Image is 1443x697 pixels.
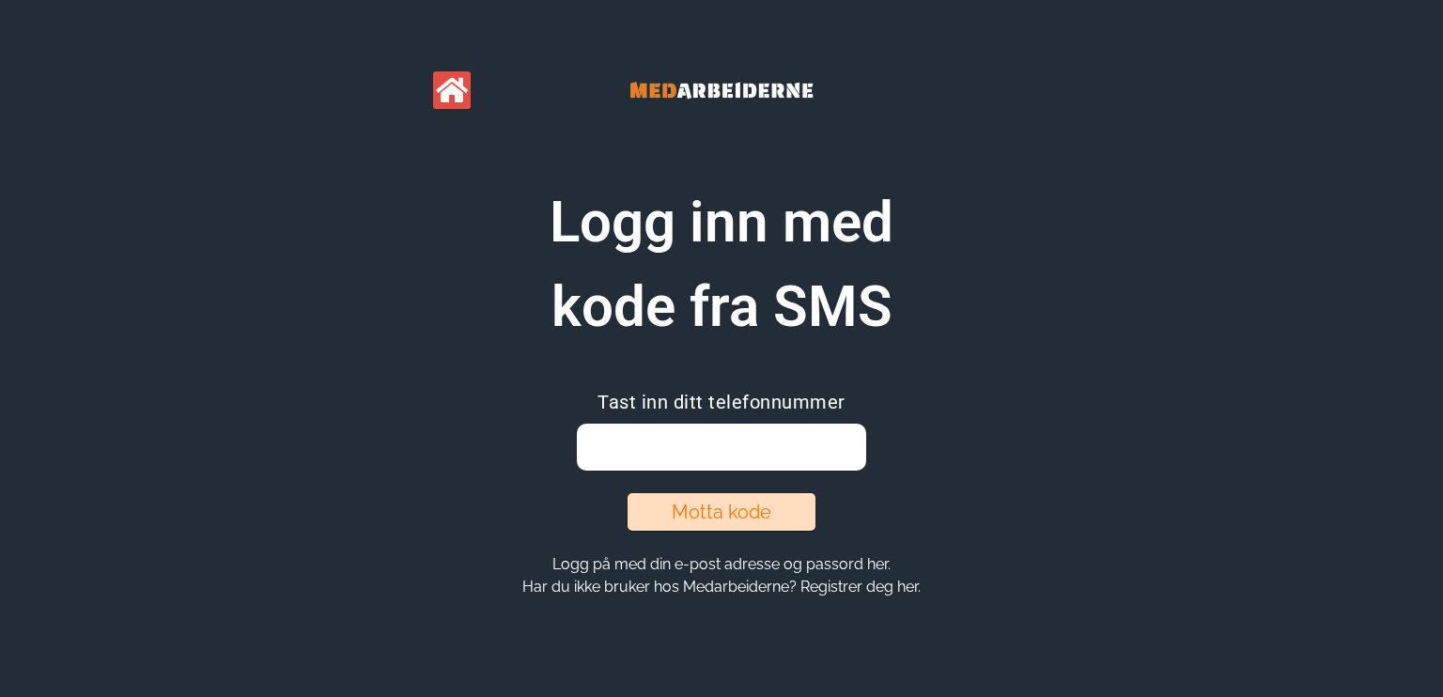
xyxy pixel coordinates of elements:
button: Har du ikke bruker hos Medarbeiderne? Registrer deg her. [517,577,926,596]
span: Tast inn ditt telefonnummer [597,391,846,413]
button: Logg på med din e-post adresse og passord her. [547,554,896,574]
button: Motta kode [628,493,815,531]
img: Banner [581,56,862,124]
h1: Logg inn med kode fra SMS [487,180,956,349]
